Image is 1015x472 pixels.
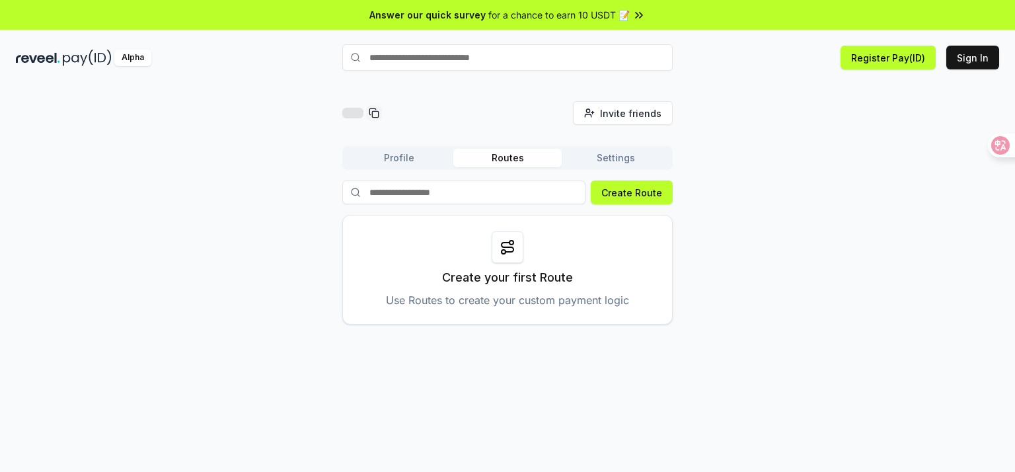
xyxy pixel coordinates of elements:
[369,8,486,22] span: Answer our quick survey
[386,292,629,308] p: Use Routes to create your custom payment logic
[63,50,112,66] img: pay_id
[841,46,936,69] button: Register Pay(ID)
[573,101,673,125] button: Invite friends
[591,180,673,204] button: Create Route
[114,50,151,66] div: Alpha
[442,268,573,287] p: Create your first Route
[946,46,999,69] button: Sign In
[562,149,670,167] button: Settings
[488,8,630,22] span: for a chance to earn 10 USDT 📝
[453,149,562,167] button: Routes
[600,106,661,120] span: Invite friends
[16,50,60,66] img: reveel_dark
[345,149,453,167] button: Profile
